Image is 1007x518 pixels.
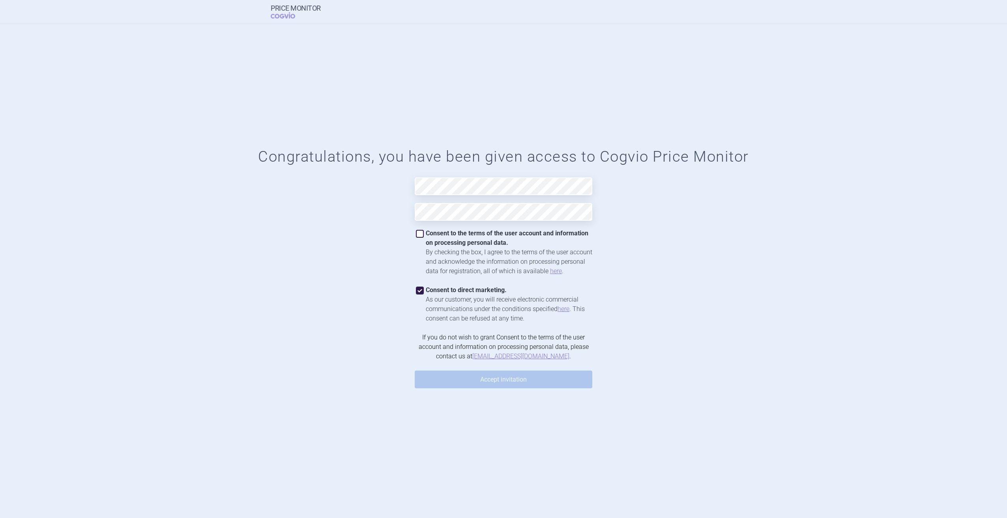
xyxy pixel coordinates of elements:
div: Consent to the terms of the user account and information on processing personal data. [426,229,592,248]
a: [EMAIL_ADDRESS][DOMAIN_NAME] [472,352,569,360]
button: Accept invitation [415,371,592,388]
div: By checking the box, I agree to the terms of the user account and acknowledge the information on ... [426,248,592,276]
div: Consent to direct marketing. [426,285,592,295]
h1: Congratulations, you have been given access to Cogvio Price Monitor [16,148,991,166]
p: If you do not wish to grant Consent to the terms of the user account and information on processin... [415,333,592,361]
a: here [550,267,562,275]
a: here [558,305,569,313]
div: As our customer, you will receive electronic commercial communications under the conditions speci... [426,295,592,323]
strong: Price Monitor [271,4,321,12]
a: Price MonitorCOGVIO [271,4,321,19]
span: COGVIO [271,12,306,19]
